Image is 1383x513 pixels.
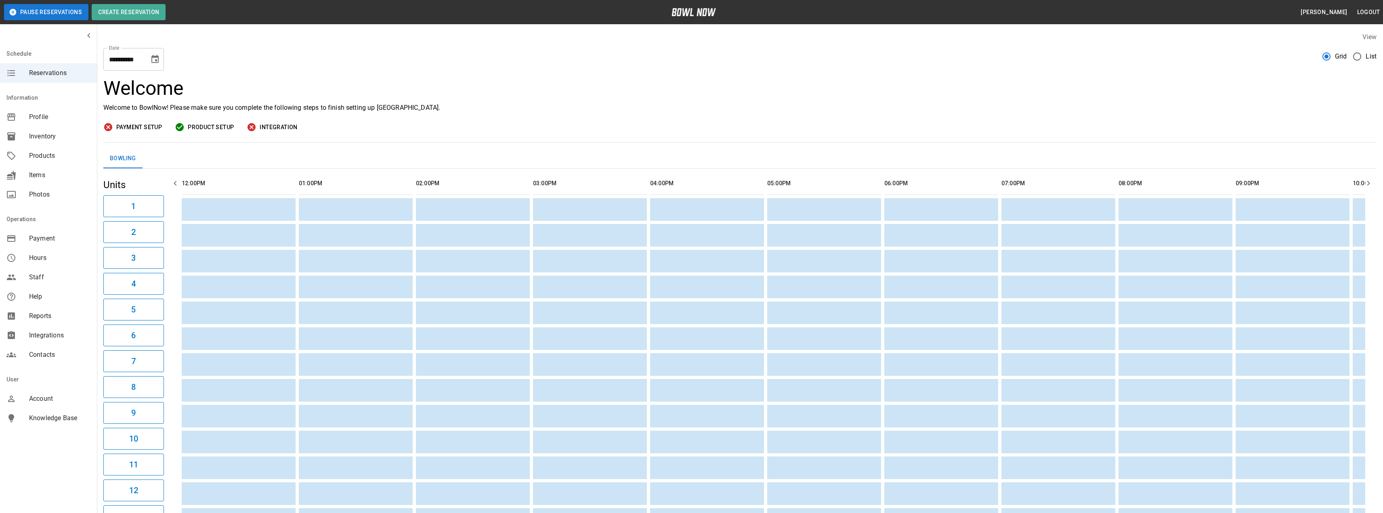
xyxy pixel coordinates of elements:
[131,303,136,316] h6: 5
[147,51,163,67] button: Choose date, selected date is Sep 12, 2025
[29,394,90,404] span: Account
[29,234,90,243] span: Payment
[131,226,136,239] h6: 2
[103,325,164,346] button: 6
[131,200,136,213] h6: 1
[188,122,234,132] span: Product Setup
[103,149,143,168] button: Bowling
[1335,52,1347,61] span: Grid
[29,253,90,263] span: Hours
[129,432,138,445] h6: 10
[1354,5,1383,20] button: Logout
[29,112,90,122] span: Profile
[131,251,136,264] h6: 3
[103,195,164,217] button: 1
[103,273,164,295] button: 4
[103,77,1377,100] h3: Welcome
[29,68,90,78] span: Reservations
[131,277,136,290] h6: 4
[103,428,164,450] button: 10
[103,402,164,424] button: 9
[129,458,138,471] h6: 11
[29,151,90,161] span: Products
[92,4,166,20] button: Create Reservation
[260,122,297,132] span: Integration
[103,103,1377,113] p: Welcome to BowlNow! Please make sure you complete the following steps to finish setting up [GEOGR...
[131,381,136,394] h6: 8
[1366,52,1377,61] span: List
[4,4,88,20] button: Pause Reservations
[1297,5,1350,20] button: [PERSON_NAME]
[416,172,530,195] th: 02:00PM
[299,172,413,195] th: 01:00PM
[533,172,647,195] th: 03:00PM
[182,172,296,195] th: 12:00PM
[1362,33,1377,41] label: View
[131,329,136,342] h6: 6
[103,247,164,269] button: 3
[29,413,90,423] span: Knowledge Base
[103,479,164,501] button: 12
[103,350,164,372] button: 7
[650,172,764,195] th: 04:00PM
[103,178,164,191] h5: Units
[29,190,90,199] span: Photos
[131,355,136,368] h6: 7
[29,272,90,282] span: Staff
[131,406,136,419] h6: 9
[129,484,138,497] h6: 12
[103,149,1377,168] div: inventory tabs
[29,170,90,180] span: Items
[29,311,90,321] span: Reports
[116,122,162,132] span: Payment Setup
[29,132,90,141] span: Inventory
[103,454,164,475] button: 11
[29,350,90,360] span: Contacts
[103,376,164,398] button: 8
[29,292,90,302] span: Help
[103,221,164,243] button: 2
[672,8,716,16] img: logo
[103,299,164,320] button: 5
[29,331,90,340] span: Integrations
